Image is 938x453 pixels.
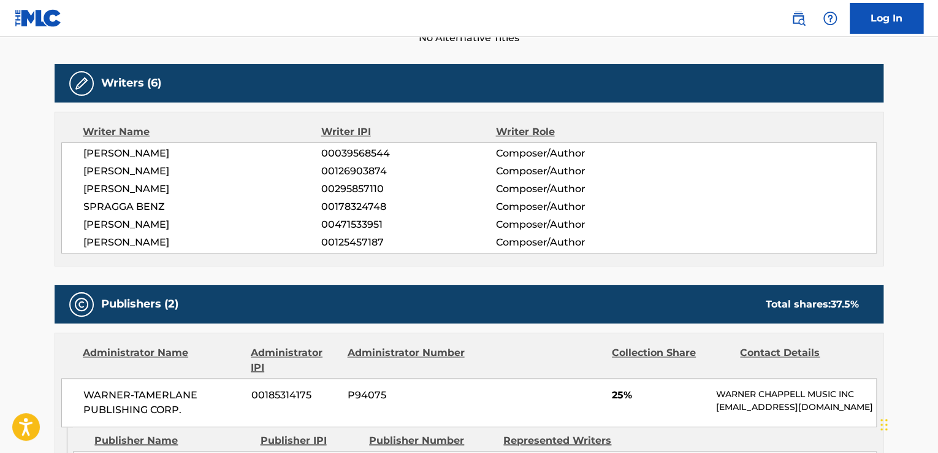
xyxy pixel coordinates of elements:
[55,31,883,45] span: No Alternative Titles
[251,388,338,403] span: 00185314175
[823,11,837,26] img: help
[321,125,496,139] div: Writer IPI
[716,401,876,414] p: [EMAIL_ADDRESS][DOMAIN_NAME]
[83,164,321,179] span: [PERSON_NAME]
[495,217,654,232] span: Composer/Author
[15,9,62,27] img: MLC Logo
[495,164,654,179] span: Composer/Author
[101,76,161,90] h5: Writers (6)
[716,388,876,401] p: WARNER CHAPPELL MUSIC INC
[495,199,654,214] span: Composer/Author
[321,217,495,232] span: 00471533951
[740,346,859,375] div: Contact Details
[495,182,654,196] span: Composer/Author
[101,297,178,311] h5: Publishers (2)
[850,3,923,34] a: Log In
[321,146,495,161] span: 00039568544
[321,235,495,250] span: 00125457187
[612,346,731,375] div: Collection Share
[503,433,628,448] div: Represented Writers
[83,388,242,417] span: WARNER-TAMERLANE PUBLISHING CORP.
[94,433,251,448] div: Publisher Name
[786,6,810,31] a: Public Search
[348,388,467,403] span: P94075
[369,433,494,448] div: Publisher Number
[495,235,654,250] span: Composer/Author
[83,199,321,214] span: SPRAGGA BENZ
[791,11,806,26] img: search
[321,199,495,214] span: 00178324748
[83,235,321,250] span: [PERSON_NAME]
[880,406,888,443] div: Drag
[83,182,321,196] span: [PERSON_NAME]
[766,297,859,312] div: Total shares:
[251,346,338,375] div: Administrator IPI
[83,146,321,161] span: [PERSON_NAME]
[83,346,242,375] div: Administrator Name
[260,433,360,448] div: Publisher IPI
[74,297,89,312] img: Publishers
[83,217,321,232] span: [PERSON_NAME]
[495,125,654,139] div: Writer Role
[321,164,495,179] span: 00126903874
[818,6,842,31] div: Help
[347,346,466,375] div: Administrator Number
[612,388,707,403] span: 25%
[877,394,938,453] iframe: Chat Widget
[83,125,321,139] div: Writer Name
[495,146,654,161] span: Composer/Author
[74,76,89,91] img: Writers
[321,182,495,196] span: 00295857110
[831,298,859,310] span: 37.5 %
